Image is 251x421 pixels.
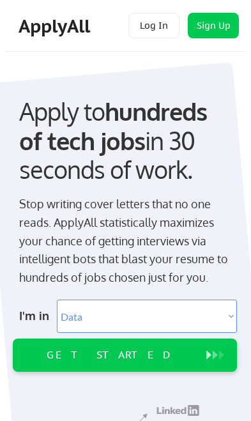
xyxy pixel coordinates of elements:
[128,13,179,38] button: Log In
[188,13,239,38] button: Sign Up
[18,349,201,361] div: GET STARTED
[19,96,213,156] strong: hundreds of tech jobs
[19,305,50,326] div: I'm in
[19,195,232,287] div: Stop writing cover letters that no one reads. ApplyAll statistically maximizes your chance of get...
[19,15,94,37] div: ApplyAll
[19,97,232,185] div: Apply to in 30 seconds of work.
